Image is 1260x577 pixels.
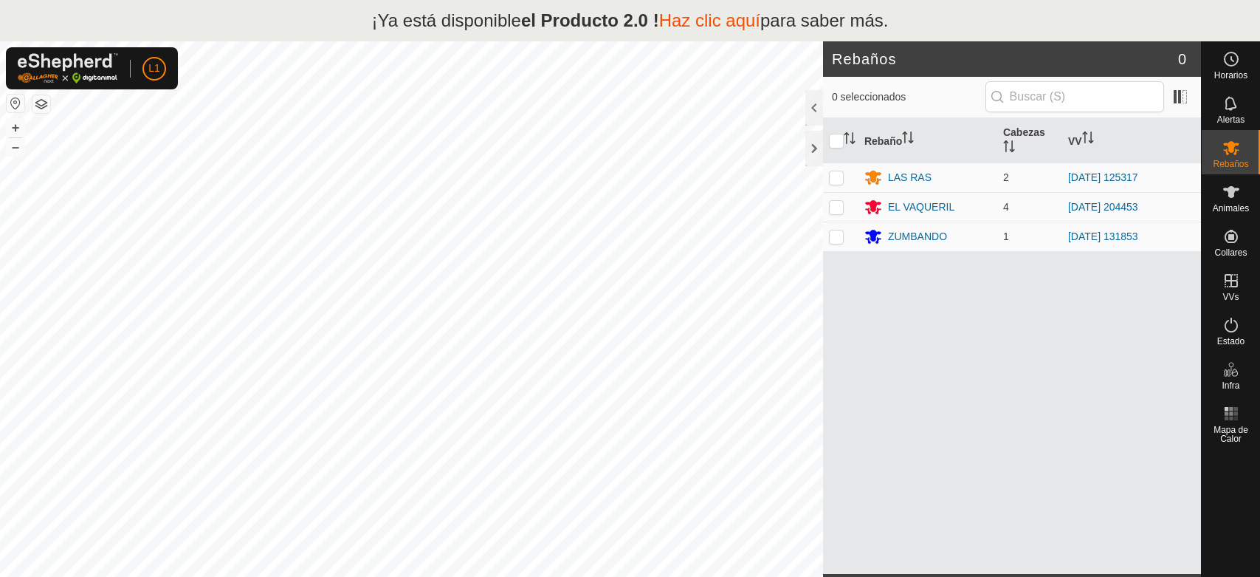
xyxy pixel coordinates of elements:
font: Alertas [1217,115,1244,125]
font: ZUMBANDO [888,231,947,242]
font: + [12,120,20,135]
p-sorticon: Activar para ordenar [1003,143,1015,154]
font: Collares [1214,247,1247,258]
font: 0 [1178,51,1186,67]
font: Cabezas [1003,126,1045,138]
font: Mapa de Calor [1213,425,1248,444]
button: + [7,119,24,137]
button: Restablecer Mapa [7,95,24,112]
font: LAS RAS [888,171,932,183]
p-sorticon: Activar para ordenar [844,134,856,146]
font: L1 [148,62,160,74]
font: EL VAQUERIL [888,201,954,213]
p-sorticon: Activar para ordenar [902,134,914,146]
button: – [7,138,24,156]
font: VVs [1222,292,1239,302]
p-sorticon: Activar para ordenar [1082,134,1094,146]
a: [DATE] 204453 [1068,201,1138,213]
input: Buscar (S) [985,81,1164,112]
font: Ya está disponible [378,10,521,30]
a: Haz clic aquí [659,10,760,30]
font: Rebaño [864,134,902,146]
img: Logotipo de Gallagher [18,53,118,83]
font: 0 seleccionados [832,91,906,103]
font: para saber más. [760,10,888,30]
font: 2 [1003,171,1009,183]
a: [DATE] 125317 [1068,171,1138,183]
font: Animales [1213,203,1249,214]
font: ¡ [372,10,378,30]
font: 1 [1003,231,1009,242]
font: Horarios [1214,70,1247,81]
button: Capas del Mapa [32,95,50,113]
font: VV [1068,134,1082,146]
font: Estado [1217,336,1244,346]
font: el Producto 2.0 ! [521,10,659,30]
font: – [12,139,19,154]
font: Infra [1222,380,1239,391]
font: Rebaños [1213,159,1248,169]
font: 4 [1003,201,1009,213]
a: [DATE] 131853 [1068,231,1138,242]
font: Rebaños [832,51,897,67]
